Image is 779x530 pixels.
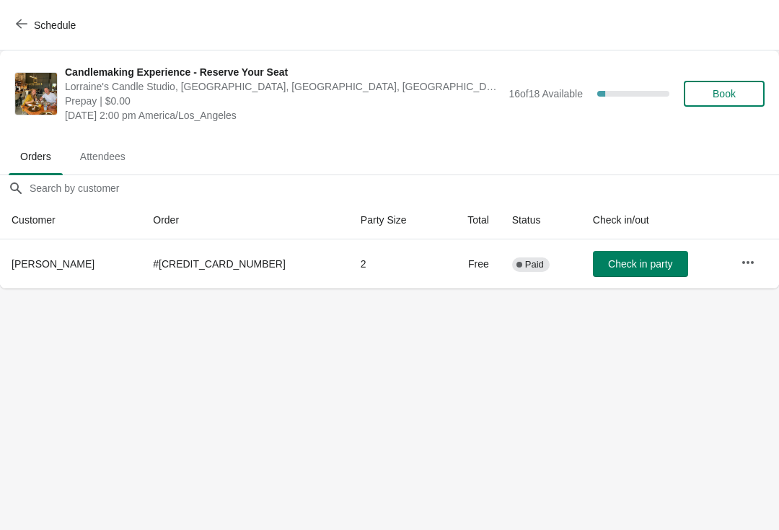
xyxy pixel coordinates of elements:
[7,12,87,38] button: Schedule
[501,201,581,239] th: Status
[684,81,765,107] button: Book
[65,108,501,123] span: [DATE] 2:00 pm America/Los_Angeles
[349,239,441,288] td: 2
[525,259,544,270] span: Paid
[15,73,57,115] img: Candlemaking Experience - Reserve Your Seat
[141,201,349,239] th: Order
[593,251,688,277] button: Check in party
[441,201,501,239] th: Total
[581,201,729,239] th: Check in/out
[34,19,76,31] span: Schedule
[349,201,441,239] th: Party Size
[141,239,349,288] td: # [CREDIT_CARD_NUMBER]
[509,88,583,100] span: 16 of 18 Available
[29,175,779,201] input: Search by customer
[9,143,63,169] span: Orders
[713,88,736,100] span: Book
[65,94,501,108] span: Prepay | $0.00
[608,258,672,270] span: Check in party
[441,239,501,288] td: Free
[69,143,137,169] span: Attendees
[65,65,501,79] span: Candlemaking Experience - Reserve Your Seat
[12,258,94,270] span: [PERSON_NAME]
[65,79,501,94] span: Lorraine's Candle Studio, [GEOGRAPHIC_DATA], [GEOGRAPHIC_DATA], [GEOGRAPHIC_DATA], [GEOGRAPHIC_DATA]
